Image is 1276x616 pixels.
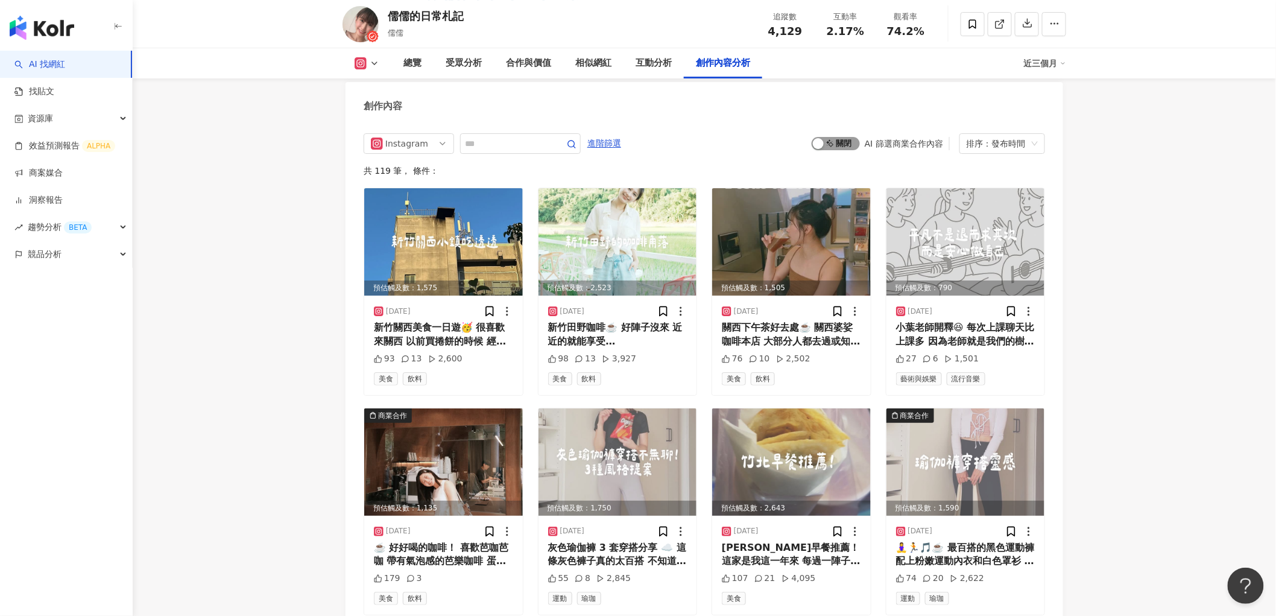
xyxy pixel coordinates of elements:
span: 運動 [548,592,572,605]
div: 預估觸及數：2,523 [539,281,697,296]
span: 4,129 [768,25,803,37]
div: 76 [722,353,743,365]
span: 進階篩選 [587,134,621,153]
div: 預估觸及數：1,575 [364,281,523,296]
div: [DATE] [560,526,585,536]
div: 互動分析 [636,56,672,71]
span: 美食 [374,592,398,605]
div: post-image預估觸及數：790 [886,188,1045,296]
span: 美食 [722,372,746,386]
img: post-image [364,408,523,516]
div: 179 [374,573,400,585]
button: 進階篩選 [587,133,622,153]
div: 2,622 [950,573,984,585]
img: post-image [886,408,1045,516]
div: 追蹤數 [762,11,808,23]
img: post-image [712,408,871,516]
div: [DATE] [734,306,759,317]
div: post-image商業合作預估觸及數：1,135 [364,408,523,516]
div: 1,501 [944,353,979,365]
span: 儒儒 [388,28,403,37]
span: 美食 [374,372,398,386]
img: KOL Avatar [343,6,379,42]
a: searchAI 找網紅 [14,59,65,71]
div: 13 [575,353,596,365]
div: 商業合作 [900,410,929,422]
div: 6 [923,353,938,365]
div: BETA [64,221,92,233]
div: 107 [722,573,748,585]
div: 合作與價值 [506,56,551,71]
div: 儒儒的日常札記 [388,8,464,24]
div: 13 [401,353,422,365]
div: 27 [896,353,917,365]
div: ☕️ 好好喝的咖啡！ 喜歡芭咖芭咖 帶有氣泡感的芭樂咖啡 蛋糕也好吃 布丁是茶口味的讚讚 提供少量鹹食 巧巴達、熱狗堡、濃湯 內用位子不多可以候位 有限制90分鐘用餐 離捷運站很近👍🏻 📌鬧蟬咖... [374,541,513,568]
span: 飲料 [751,372,775,386]
div: 98 [548,353,569,365]
img: post-image [539,188,697,296]
div: 互動率 [823,11,868,23]
div: [DATE] [386,526,411,536]
div: 近三個月 [1024,54,1066,73]
div: 3,927 [602,353,636,365]
div: [DATE] [560,306,585,317]
div: Instagram [385,134,425,153]
div: [DATE] [734,526,759,536]
img: post-image [712,188,871,296]
img: post-image [886,188,1045,296]
span: 飲料 [403,592,427,605]
div: 創作內容 [364,100,402,113]
div: 新竹關西美食一日遊🥳 很喜歡來關西 以前買捲餅的時候 經由源氏仙草老闆推薦 認識來怡客 從此就是來怡客的粉絲 牛肉捲餅和蔥抓餅都超好吃 蔥抓餅必買！！ 源氏仙草也從一個攤車到店面 品質穩定又好喝... [374,321,513,348]
div: 93 [374,353,395,365]
span: 運動 [896,592,920,605]
span: 美食 [722,592,746,605]
div: 共 119 筆 ， 條件： [364,166,1045,176]
div: 預估觸及數：2,643 [712,501,871,516]
div: 總覽 [403,56,422,71]
span: 74.2% [887,25,924,37]
div: 商業合作 [378,410,407,422]
div: 🧘‍♀️🏃🎵☕️ 最百搭的黑色運動褲 配上粉嫩運動內衣和白色罩衫 剛剛好又舒服 出門運動也想有點穿搭感 不用太用力 簡單搭一搭就很好看 這套我自己很喜歡 運動完也能直接去咖啡廳喝杯冰拿鐵☕️ 👖... [896,541,1035,568]
span: 競品分析 [28,241,62,268]
div: 預估觸及數：1,750 [539,501,697,516]
a: 洞察報告 [14,194,63,206]
div: 3 [406,573,422,585]
span: rise [14,223,23,232]
div: 關西下午茶好去處☕️ 關西婆娑咖啡本店 大部分人都去過或知道所長宿舍的婆娑咖啡 但去年開的婆娑本店也很舒服！ 兩層樓空間 午後陽光透進屋內 有貓貓的陪伴 與咖啡香一同流淌 甜點的溫柔、空間的寧靜... [722,321,861,348]
a: 找貼文 [14,86,54,98]
a: 效益預測報告ALPHA [14,140,115,152]
div: 10 [749,353,770,365]
div: 灰色瑜伽褲 3 套穿搭分享 ☁️ 這條灰色褲子真的太百搭 不知道穿什麼的時候 它就會自動從衣櫃跳出來 這次搭了三種風格 溫柔粉色系 粉嫩背心一穿，感覺[DATE]心情也變好了～ 灰白咖啡日常感 ... [548,541,687,568]
div: 受眾分析 [446,56,482,71]
div: 預估觸及數：1,590 [886,501,1045,516]
img: post-image [539,408,697,516]
div: 新竹田野咖啡☕️ 好陣子沒來 近近的就能享受[PERSON_NAME] 必須來J6覓境！ 提供咖啡和各式茶飲、氣泡飲、果醋 甜點也蠻多樣 這次吃了翻轉蛋糕 是有烤蘋果在裡面 好吃耶！ 傍晚去可以... [548,321,687,348]
span: 飲料 [577,372,601,386]
span: 流行音樂 [947,372,985,386]
div: 預估觸及數：790 [886,281,1045,296]
div: 2,600 [428,353,463,365]
div: 4,095 [782,573,816,585]
div: post-image預估觸及數：1,575 [364,188,523,296]
div: [DATE] [386,306,411,317]
div: post-image預估觸及數：1,505 [712,188,871,296]
span: 2.17% [827,25,864,37]
div: 2,502 [776,353,810,365]
div: 8 [575,573,590,585]
img: post-image [364,188,523,296]
div: [PERSON_NAME]早餐推薦！ 這家是我這一年來 每過一陣子就想吃 吃了以後就要連續吃好幾天 家康早餐屋！ 在[GEOGRAPHIC_DATA]前面 看起來舊舊不起眼 只有外帶 經營多年 ... [722,541,861,568]
span: 趨勢分析 [28,214,92,241]
div: 預估觸及數：1,135 [364,501,523,516]
div: post-image預估觸及數：1,750 [539,408,697,516]
div: 小葉老師開釋😆 每次上課聊天比上課多 因為老師就是我們的樹洞 從星座星盤講到宇宙能量或鬼神 [DATE]老師提到歌曲帶來的感受 她說以前聽這首歌會哭 後來理解歌曲 要接受自己是一個平凡的人 是一... [896,321,1035,348]
div: 2,845 [596,573,631,585]
div: 21 [754,573,775,585]
div: 相似網紅 [575,56,611,71]
span: 藝術與娛樂 [896,372,942,386]
div: 55 [548,573,569,585]
div: 創作內容分析 [696,56,750,71]
div: 74 [896,573,917,585]
span: 資源庫 [28,105,53,132]
div: 觀看率 [883,11,929,23]
div: [DATE] [908,526,933,536]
